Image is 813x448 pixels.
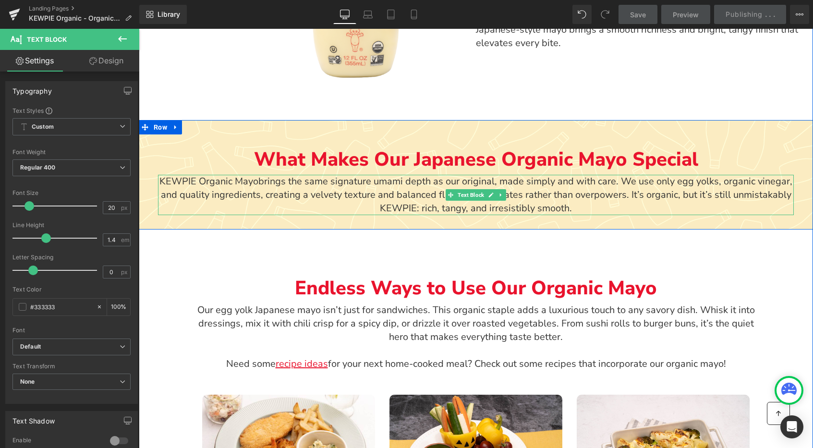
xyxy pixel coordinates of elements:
span: px [121,205,129,211]
span: Row [12,91,31,106]
span: px [121,269,129,275]
div: To enrich screen reader interactions, please activate Accessibility in Grammarly extension settings [56,275,618,342]
a: Laptop [356,5,379,24]
span: em [121,237,129,243]
b: Regular 400 [20,164,56,171]
p: Need some for your next home-cooked meal? Check out some recipes that incorporate our organic mayo! [56,328,618,342]
span: Text Block [317,160,347,172]
div: Open Intercom Messenger [780,415,803,438]
b: None [20,378,35,385]
div: Enable [12,436,100,447]
span: Text Block [27,36,67,43]
a: Tablet [379,5,402,24]
div: To enrich screen reader interactions, please activate Accessibility in Grammarly extension settings [56,249,618,284]
i: Default [20,343,41,351]
div: Text Color [12,286,131,293]
a: Preview [661,5,710,24]
div: Font Weight [12,149,131,156]
a: Mobile [402,5,425,24]
a: Desktop [333,5,356,24]
div: Text Shadow [12,412,55,425]
p: Our egg yolk Japanese mayo isn’t just for sandwiches. This organic staple adds a luxurious touch ... [56,275,618,315]
button: Undo [572,5,592,24]
div: Text Styles [12,107,131,114]
div: % [107,299,130,315]
div: Letter Spacing [12,254,131,261]
a: Landing Pages [29,5,139,12]
div: Font Size [12,190,131,196]
a: Expand / Collapse [357,160,367,172]
span: KEWPIE Organic - Organic Japanese Mayonnaise - Umami Flavor [29,14,121,22]
span: Save [630,10,646,20]
a: New Library [139,5,187,24]
span: Preview [673,10,699,20]
a: Expand / Collapse [31,91,43,106]
span: Library [158,10,180,19]
input: Color [30,302,92,312]
div: Line Height [12,222,131,229]
b: Custom [32,123,54,131]
button: Redo [595,5,615,24]
div: Typography [12,82,52,95]
button: More [790,5,809,24]
a: recipe ideas [137,328,189,341]
div: Font [12,327,131,334]
a: Design [72,50,141,72]
div: Text Transform [12,363,131,370]
p: Endless Ways to Use Our Organic Mayo [56,249,618,270]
